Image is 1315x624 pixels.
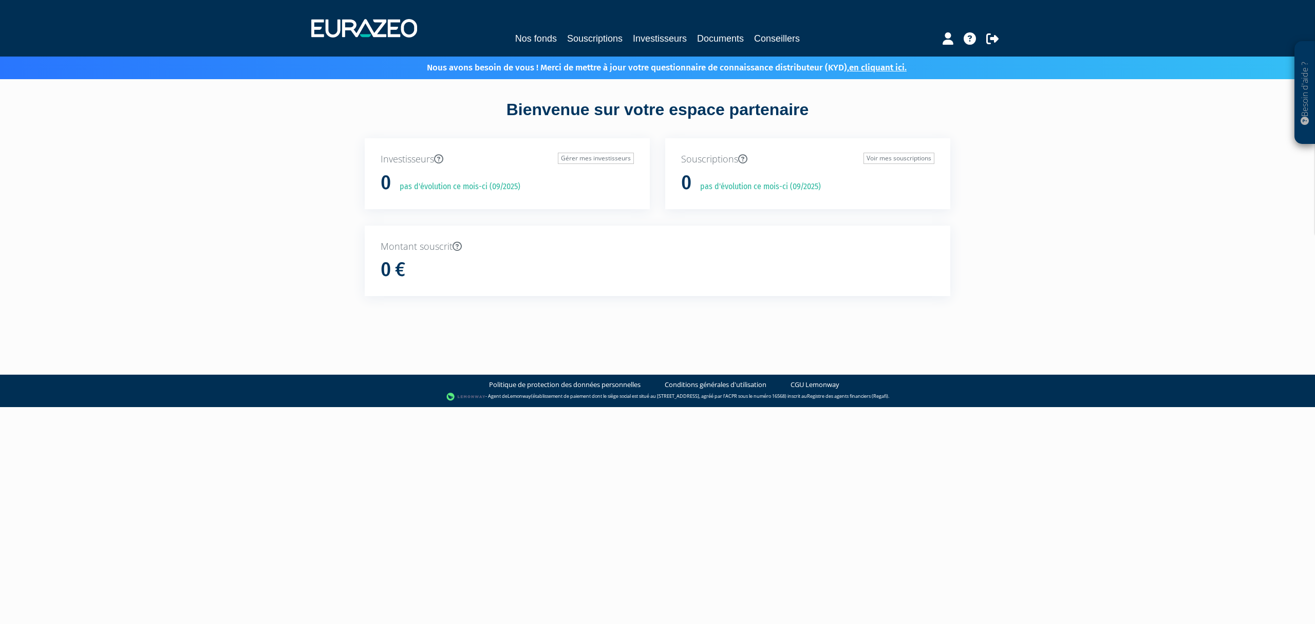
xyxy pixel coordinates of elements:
[515,31,557,46] a: Nos fonds
[633,31,687,46] a: Investisseurs
[508,393,531,400] a: Lemonway
[849,62,907,73] a: en cliquant ici.
[681,153,934,166] p: Souscriptions
[863,153,934,164] a: Voir mes souscriptions
[693,181,821,193] p: pas d'évolution ce mois-ci (09/2025)
[392,181,520,193] p: pas d'évolution ce mois-ci (09/2025)
[311,19,417,38] img: 1732889491-logotype_eurazeo_blanc_rvb.png
[807,393,888,400] a: Registre des agents financiers (Regafi)
[754,31,800,46] a: Conseillers
[567,31,623,46] a: Souscriptions
[357,98,958,138] div: Bienvenue sur votre espace partenaire
[381,172,391,194] h1: 0
[381,259,405,281] h1: 0 €
[381,153,634,166] p: Investisseurs
[1299,47,1311,139] p: Besoin d'aide ?
[446,392,486,402] img: logo-lemonway.png
[697,31,744,46] a: Documents
[791,380,839,390] a: CGU Lemonway
[397,59,907,74] p: Nous avons besoin de vous ! Merci de mettre à jour votre questionnaire de connaissance distribute...
[381,240,934,253] p: Montant souscrit
[10,392,1305,402] div: - Agent de (établissement de paiement dont le siège social est situé au [STREET_ADDRESS], agréé p...
[489,380,641,390] a: Politique de protection des données personnelles
[681,172,691,194] h1: 0
[665,380,766,390] a: Conditions générales d'utilisation
[558,153,634,164] a: Gérer mes investisseurs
